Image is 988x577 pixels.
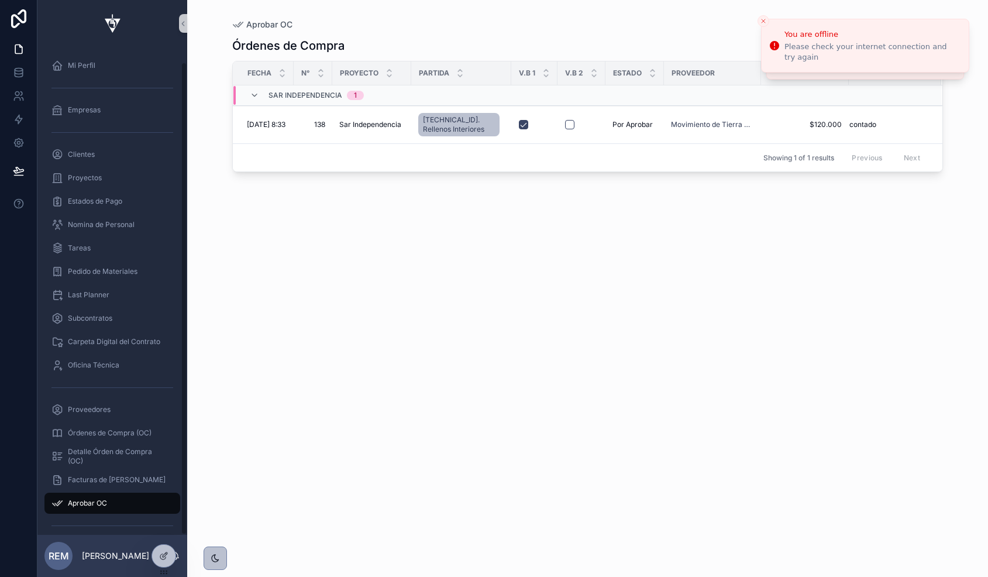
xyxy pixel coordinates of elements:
[44,331,180,352] a: Carpeta Digital del Contrato
[849,120,927,129] a: contado
[354,91,357,100] div: 1
[44,167,180,188] a: Proyectos
[763,153,834,163] span: Showing 1 of 1 results
[68,447,168,466] span: Detalle Órden de Compra (OC)
[247,120,287,129] a: [DATE] 8:33
[68,267,137,276] span: Pedido de Materiales
[301,68,310,78] span: N°
[784,42,959,63] div: Please check your internet connection and try again
[519,68,535,78] span: V.B 1
[68,314,112,323] span: Subcontratos
[44,355,180,376] a: Oficina Técnica
[672,68,715,78] span: Proveedor
[613,68,642,78] span: Estado
[247,120,285,129] span: [DATE] 8:33
[612,120,653,129] span: Por Aprobar
[68,360,119,370] span: Oficina Técnica
[44,308,180,329] a: Subcontratos
[671,120,754,129] a: Movimiento de Tierra BJ S.A
[232,19,292,30] a: Aprobar OC
[68,197,122,206] span: Estados de Pago
[423,115,495,134] span: [TECHNICAL_ID]. Rellenos Interiores
[68,428,152,438] span: Órdenes de Compra (OC)
[68,499,107,508] span: Aprobar OC
[37,47,187,535] div: scrollable content
[232,37,345,54] h1: Órdenes de Compra
[44,261,180,282] a: Pedido de Materiales
[268,91,342,100] span: Sar Independencia
[98,14,126,33] img: App logo
[82,550,149,562] p: [PERSON_NAME]
[68,105,101,115] span: Empresas
[68,475,166,485] span: Facturas de [PERSON_NAME]
[68,243,91,253] span: Tareas
[339,120,401,129] span: Sar Independencia
[418,113,500,136] a: [TECHNICAL_ID]. Rellenos Interiores
[68,405,111,414] span: Proveedores
[44,469,180,490] a: Facturas de [PERSON_NAME]
[49,549,69,563] span: REM
[68,337,160,346] span: Carpeta Digital del Contrato
[44,423,180,444] a: Órdenes de Compra (OC)
[768,120,842,129] a: $120.000
[758,15,769,27] button: Close toast
[68,290,109,300] span: Last Planner
[44,446,180,467] a: Detalle Órden de Compra (OC)
[44,99,180,121] a: Empresas
[44,493,180,514] a: Aprobar OC
[44,284,180,305] a: Last Planner
[68,61,95,70] span: Mi Perfil
[339,120,404,129] a: Sar Independencia
[418,111,504,139] a: [TECHNICAL_ID]. Rellenos Interiores
[247,68,271,78] span: Fecha
[44,399,180,420] a: Proveedores
[44,144,180,165] a: Clientes
[68,150,95,159] span: Clientes
[419,68,449,78] span: Partida
[68,173,102,183] span: Proyectos
[612,120,657,129] a: Por Aprobar
[784,29,959,40] div: You are offline
[301,120,325,129] a: 138
[44,238,180,259] a: Tareas
[565,68,583,78] span: V.B 2
[44,214,180,235] a: Nomina de Personal
[340,68,378,78] span: Proyecto
[849,120,876,129] span: contado
[44,55,180,76] a: Mi Perfil
[44,191,180,212] a: Estados de Pago
[246,19,292,30] span: Aprobar OC
[68,220,135,229] span: Nomina de Personal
